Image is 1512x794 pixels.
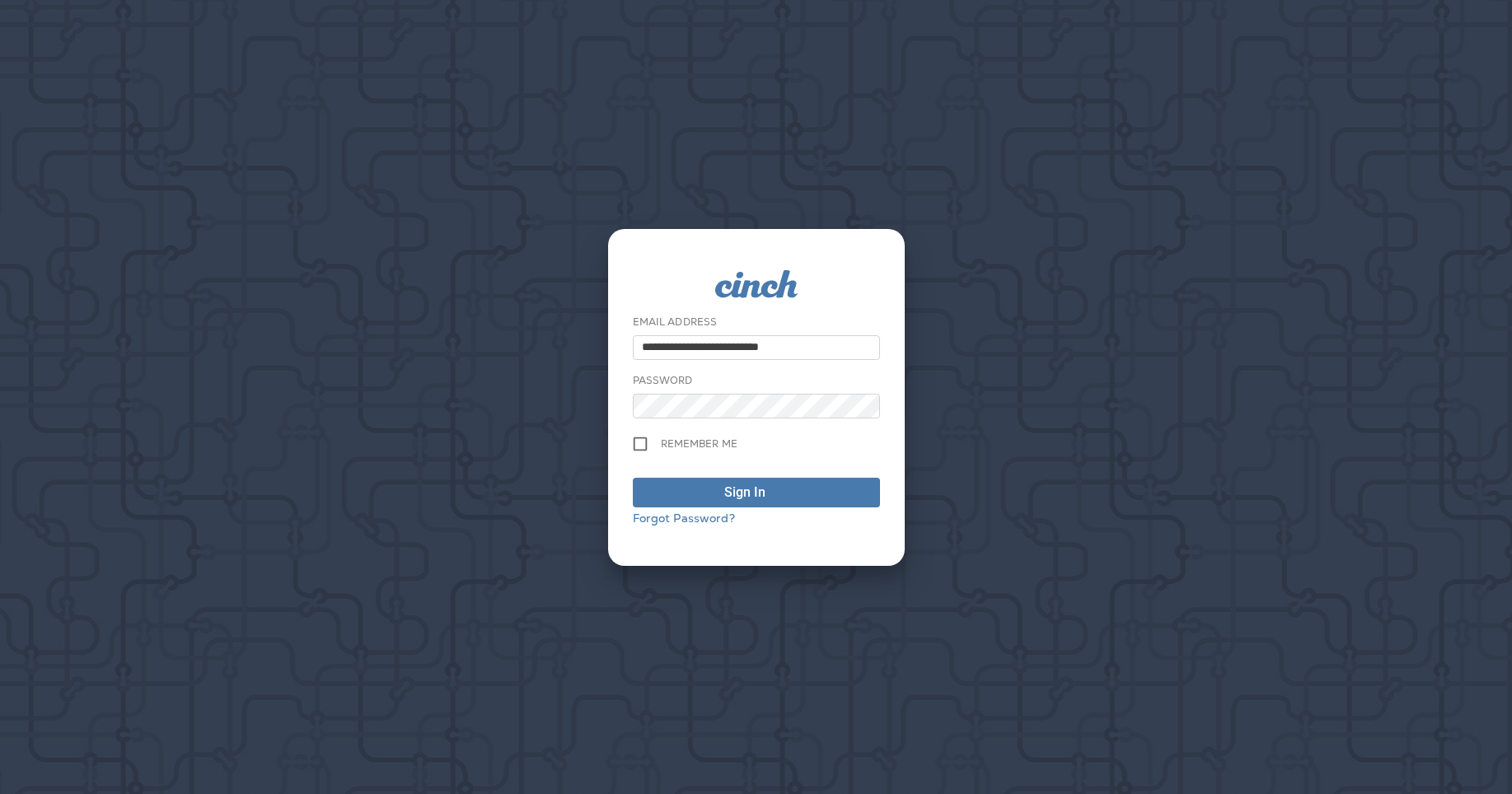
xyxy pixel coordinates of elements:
[633,478,880,507] button: Sign In
[661,437,738,451] span: Remember me
[633,374,693,387] label: Password
[633,511,735,525] a: Forgot Password?
[633,315,718,329] label: Email Address
[724,483,765,502] div: Sign In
